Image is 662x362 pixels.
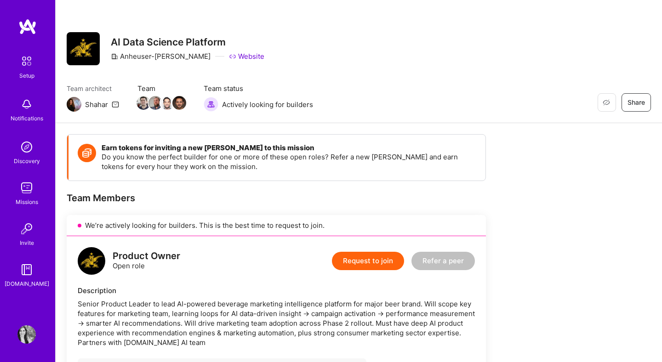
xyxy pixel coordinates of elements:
[17,220,36,238] img: Invite
[15,325,38,344] a: User Avatar
[19,71,34,80] div: Setup
[67,84,119,93] span: Team architect
[222,100,313,109] span: Actively looking for builders
[113,251,180,271] div: Open role
[17,95,36,113] img: bell
[18,18,37,35] img: logo
[78,299,475,347] div: Senior Product Leader to lead AI-powered beverage marketing intelligence platform for major beer ...
[67,215,486,236] div: We’re actively looking for builders. This is the best time to request to join.
[111,53,118,60] i: icon CompanyGray
[204,84,313,93] span: Team status
[148,96,162,110] img: Team Member Avatar
[78,286,475,295] div: Description
[173,95,185,111] a: Team Member Avatar
[204,97,218,112] img: Actively looking for builders
[160,96,174,110] img: Team Member Avatar
[17,138,36,156] img: discovery
[332,252,404,270] button: Request to join
[113,251,180,261] div: Product Owner
[102,152,476,171] p: Do you know the perfect builder for one or more of these open roles? Refer a new [PERSON_NAME] an...
[20,238,34,248] div: Invite
[17,325,36,344] img: User Avatar
[137,84,185,93] span: Team
[67,32,100,65] img: Company Logo
[17,260,36,279] img: guide book
[149,95,161,111] a: Team Member Avatar
[16,197,38,207] div: Missions
[102,144,476,152] h4: Earn tokens for inviting a new [PERSON_NAME] to this mission
[14,156,40,166] div: Discovery
[17,179,36,197] img: teamwork
[622,93,651,112] button: Share
[5,279,49,288] div: [DOMAIN_NAME]
[78,144,96,162] img: Token icon
[172,96,186,110] img: Team Member Avatar
[111,36,264,48] h3: AI Data Science Platform
[17,51,36,71] img: setup
[137,96,150,110] img: Team Member Avatar
[78,247,105,275] img: logo
[67,97,81,112] img: Team Architect
[628,98,645,107] span: Share
[111,51,211,61] div: Anheuser-[PERSON_NAME]
[603,99,610,106] i: icon EyeClosed
[411,252,475,270] button: Refer a peer
[137,95,149,111] a: Team Member Avatar
[85,100,108,109] div: Shahar
[229,51,264,61] a: Website
[11,113,43,123] div: Notifications
[67,192,486,204] div: Team Members
[112,101,119,108] i: icon Mail
[161,95,173,111] a: Team Member Avatar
